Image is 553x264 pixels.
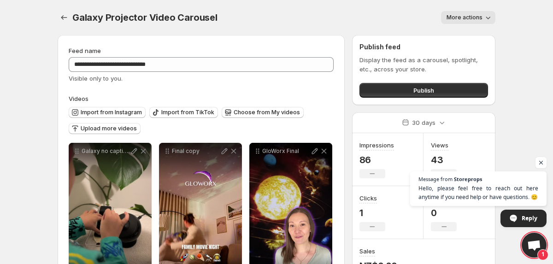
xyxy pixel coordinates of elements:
p: 86 [359,154,394,165]
div: Open chat [522,233,547,258]
p: 1 [359,207,385,218]
p: Galaxy no caption [82,147,129,155]
h3: Sales [359,246,375,256]
button: Upload more videos [69,123,141,134]
span: Visible only to you. [69,75,123,82]
h3: Views [431,141,448,150]
span: Hello, please feel free to reach out here anytime if you need help or have questions. 😊 [418,184,538,201]
button: Settings [58,11,71,24]
span: Import from TikTok [161,109,214,116]
button: Publish [359,83,488,98]
p: GloWorx Final [262,147,310,155]
button: Import from Instagram [69,107,146,118]
h3: Impressions [359,141,394,150]
span: Storeprops [454,176,482,182]
span: More actions [447,14,482,21]
span: Feed name [69,47,101,54]
span: Reply [522,210,537,226]
button: More actions [441,11,495,24]
h2: Publish feed [359,42,488,52]
span: Galaxy Projector Video Carousel [72,12,218,23]
span: Upload more videos [81,125,137,132]
span: Publish [413,86,434,95]
button: Choose from My videos [222,107,304,118]
span: Message from [418,176,453,182]
span: Videos [69,95,88,102]
p: 30 days [412,118,435,127]
p: 43 [431,154,457,165]
span: Choose from My videos [234,109,300,116]
p: Display the feed as a carousel, spotlight, etc., across your store. [359,55,488,74]
span: Import from Instagram [81,109,142,116]
h3: Clicks [359,194,377,203]
button: Import from TikTok [149,107,218,118]
span: 1 [537,249,548,260]
p: Final copy [172,147,220,155]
